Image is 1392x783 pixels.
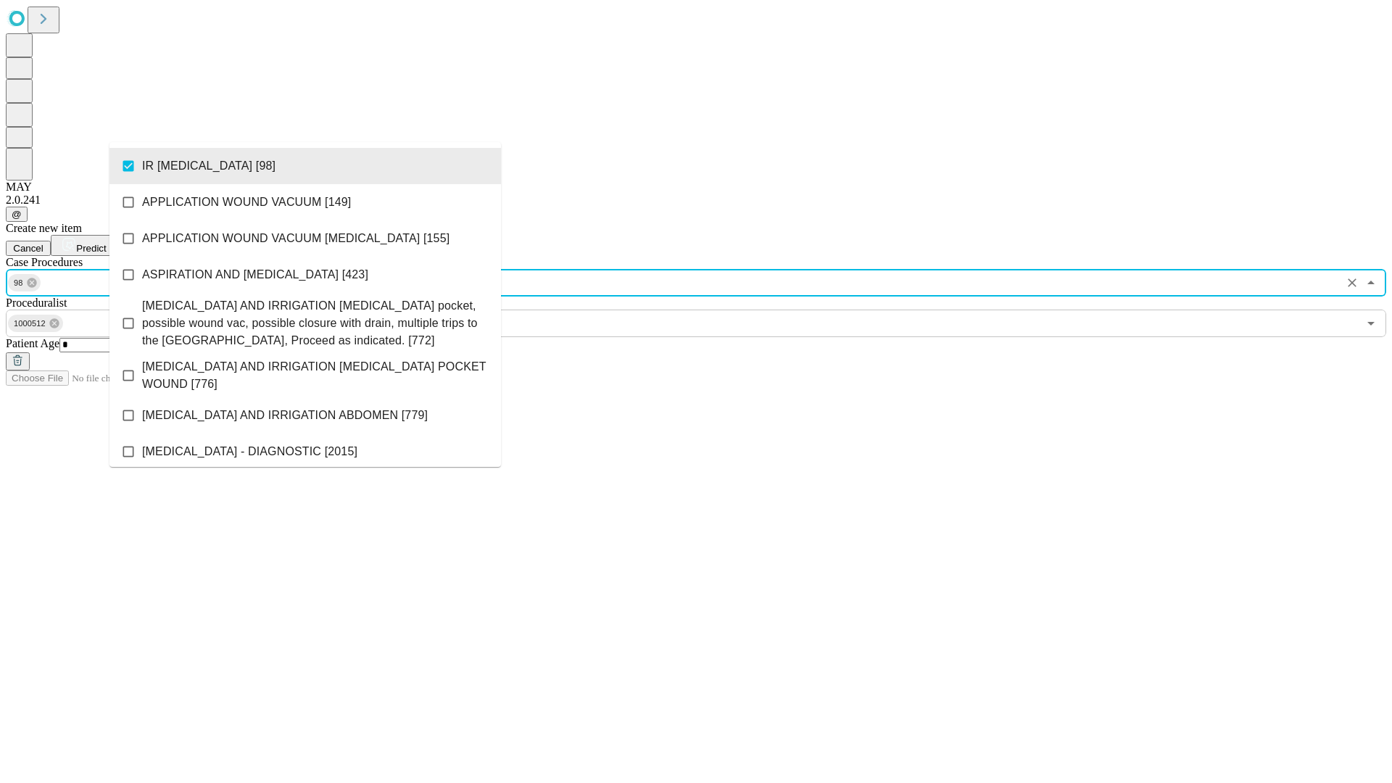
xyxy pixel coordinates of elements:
[142,194,351,211] span: APPLICATION WOUND VACUUM [149]
[6,256,83,268] span: Scheduled Procedure
[6,181,1386,194] div: MAY
[12,209,22,220] span: @
[142,407,428,424] span: [MEDICAL_DATA] AND IRRIGATION ABDOMEN [779]
[6,222,82,234] span: Create new item
[1342,273,1362,293] button: Clear
[142,297,489,349] span: [MEDICAL_DATA] AND IRRIGATION [MEDICAL_DATA] pocket, possible wound vac, possible closure with dr...
[8,275,29,291] span: 98
[6,337,59,349] span: Patient Age
[6,241,51,256] button: Cancel
[142,358,489,393] span: [MEDICAL_DATA] AND IRRIGATION [MEDICAL_DATA] POCKET WOUND [776]
[8,274,41,291] div: 98
[8,315,63,332] div: 1000512
[6,194,1386,207] div: 2.0.241
[142,230,449,247] span: APPLICATION WOUND VACUUM [MEDICAL_DATA] [155]
[142,266,368,283] span: ASPIRATION AND [MEDICAL_DATA] [423]
[142,443,357,460] span: [MEDICAL_DATA] - DIAGNOSTIC [2015]
[76,243,106,254] span: Predict
[1361,313,1381,333] button: Open
[142,157,275,175] span: IR [MEDICAL_DATA] [98]
[1361,273,1381,293] button: Close
[51,235,117,256] button: Predict
[6,297,67,309] span: Proceduralist
[8,315,51,332] span: 1000512
[6,207,28,222] button: @
[13,243,43,254] span: Cancel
